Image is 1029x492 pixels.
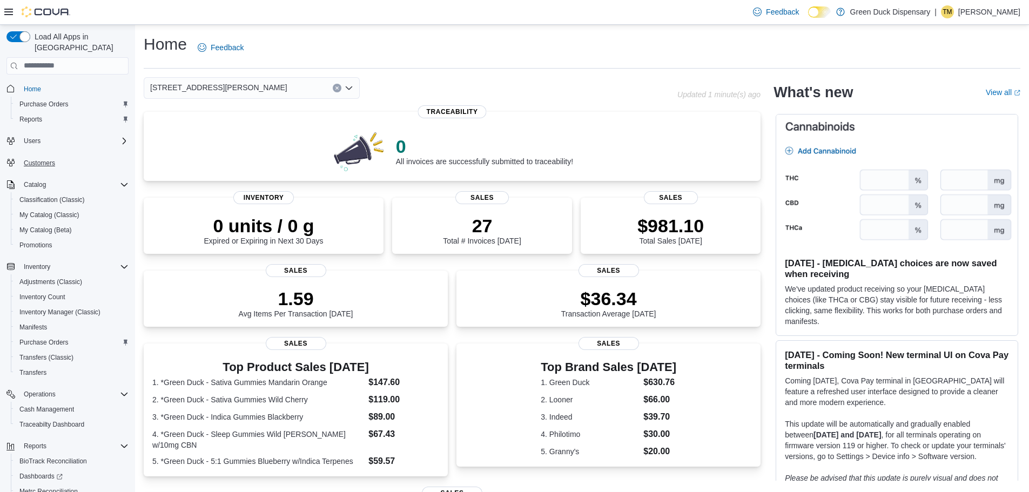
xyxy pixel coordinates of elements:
dd: $67.43 [368,428,439,441]
span: Adjustments (Classic) [19,278,82,286]
h3: Top Product Sales [DATE] [152,361,439,374]
button: Customers [2,155,133,171]
a: Adjustments (Classic) [15,275,86,288]
p: 0 [396,136,573,157]
p: Coming [DATE], Cova Pay terminal in [GEOGRAPHIC_DATA] will feature a refreshed user interface des... [785,375,1009,408]
span: Reports [19,440,129,453]
button: Cash Management [11,402,133,417]
span: Home [19,82,129,96]
span: Sales [579,337,639,350]
span: Inventory [19,260,129,273]
dd: $66.00 [643,393,676,406]
span: Customers [24,159,55,167]
div: Expired or Expiring in Next 30 Days [204,215,324,245]
dd: $20.00 [643,445,676,458]
a: Inventory Manager (Classic) [15,306,105,319]
span: Feedback [211,42,244,53]
span: Purchase Orders [15,98,129,111]
span: Operations [19,388,129,401]
span: Cash Management [19,405,74,414]
dt: 4. Philotimo [541,429,639,440]
span: Home [24,85,41,93]
span: Users [19,134,129,147]
a: Inventory Count [15,291,70,304]
button: Inventory Count [11,289,133,305]
div: Thomas Mungovan [941,5,954,18]
button: Users [19,134,45,147]
a: Dashboards [15,470,67,483]
p: This update will be automatically and gradually enabled between , for all terminals operating on ... [785,419,1009,462]
span: Purchase Orders [19,338,69,347]
button: Classification (Classic) [11,192,133,207]
a: Customers [19,157,59,170]
button: Users [2,133,133,149]
a: BioTrack Reconciliation [15,455,91,468]
a: Transfers (Classic) [15,351,78,364]
span: Catalog [24,180,46,189]
span: Transfers (Classic) [15,351,129,364]
dt: 2. Looner [541,394,639,405]
div: All invoices are successfully submitted to traceability! [396,136,573,166]
span: Adjustments (Classic) [15,275,129,288]
dt: 3. *Green Duck - Indica Gummies Blackberry [152,412,364,422]
button: Inventory [2,259,133,274]
button: Operations [2,387,133,402]
span: Manifests [15,321,129,334]
div: Transaction Average [DATE] [561,288,656,318]
a: Reports [15,113,46,126]
span: My Catalog (Classic) [19,211,79,219]
p: [PERSON_NAME] [958,5,1020,18]
span: Reports [24,442,46,450]
a: Purchase Orders [15,336,73,349]
span: Manifests [19,323,47,332]
button: Operations [19,388,60,401]
img: 0 [331,129,387,172]
span: Dashboards [15,470,129,483]
dt: 5. *Green Duck - 5:1 Gummies Blueberry w/Indica Terpenes [152,456,364,467]
dd: $147.60 [368,376,439,389]
a: My Catalog (Classic) [15,208,84,221]
p: $981.10 [637,215,704,237]
span: Classification (Classic) [15,193,129,206]
button: Adjustments (Classic) [11,274,133,289]
button: Inventory Manager (Classic) [11,305,133,320]
span: Reports [19,115,42,124]
span: Sales [266,337,326,350]
span: Traceability [418,105,487,118]
button: Purchase Orders [11,335,133,350]
span: Sales [266,264,326,277]
span: My Catalog (Beta) [15,224,129,237]
a: Feedback [749,1,803,23]
span: Promotions [19,241,52,250]
span: BioTrack Reconciliation [19,457,87,466]
h3: [DATE] - [MEDICAL_DATA] choices are now saved when receiving [785,258,1009,279]
p: Green Duck Dispensary [850,5,931,18]
dd: $59.57 [368,455,439,468]
button: BioTrack Reconciliation [11,454,133,469]
button: My Catalog (Classic) [11,207,133,223]
span: Inventory [233,191,294,204]
dt: 3. Indeed [541,412,639,422]
dd: $119.00 [368,393,439,406]
h3: [DATE] - Coming Soon! New terminal UI on Cova Pay terminals [785,349,1009,371]
button: Reports [19,440,51,453]
a: Manifests [15,321,51,334]
dt: 2. *Green Duck - Sativa Gummies Wild Cherry [152,394,364,405]
dt: 5. Granny's [541,446,639,457]
span: Reports [15,113,129,126]
a: Feedback [193,37,248,58]
span: Sales [579,264,639,277]
dd: $39.70 [643,410,676,423]
span: Purchase Orders [15,336,129,349]
p: Updated 1 minute(s) ago [677,90,761,99]
dd: $630.76 [643,376,676,389]
span: Traceabilty Dashboard [19,420,84,429]
span: My Catalog (Classic) [15,208,129,221]
span: Transfers [15,366,129,379]
svg: External link [1014,90,1020,96]
a: Cash Management [15,403,78,416]
span: Operations [24,390,56,399]
button: Traceabilty Dashboard [11,417,133,432]
span: Inventory Manager (Classic) [19,308,100,316]
span: Sales [455,191,509,204]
